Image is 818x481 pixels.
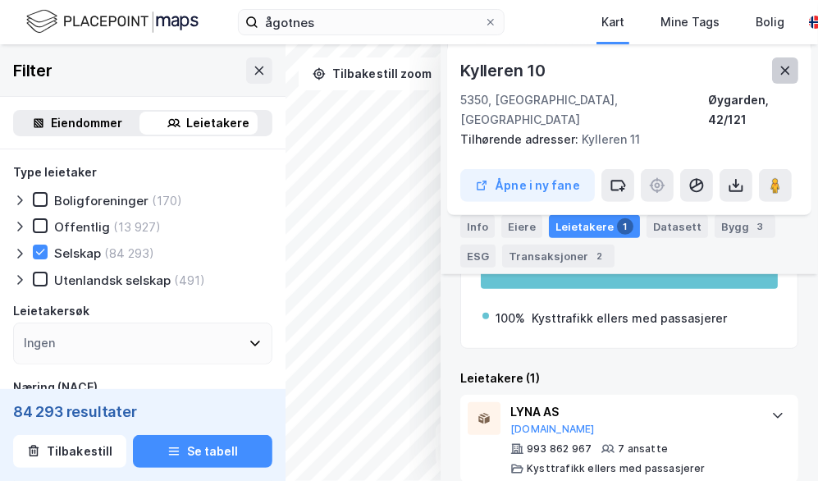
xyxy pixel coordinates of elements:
[617,218,633,235] div: 1
[258,10,484,34] input: Søk på adresse, matrikkel, gårdeiere, leietakere eller personer
[592,248,608,264] div: 2
[708,90,798,130] div: Øygarden, 42/121
[527,442,592,456] div: 993 862 967
[460,169,595,202] button: Åpne i ny fane
[174,273,205,288] div: (491)
[13,435,126,468] button: Tilbakestill
[660,12,720,32] div: Mine Tags
[527,462,706,475] div: Kysttrafikk ellers med passasjerer
[460,215,495,238] div: Info
[24,333,55,353] div: Ingen
[647,215,708,238] div: Datasett
[752,218,769,235] div: 3
[502,245,615,268] div: Transaksjoner
[460,57,549,84] div: Kylleren 10
[299,57,446,90] button: Tilbakestill zoom
[13,402,272,422] div: 84 293 resultater
[549,215,640,238] div: Leietakere
[510,402,755,422] div: LYNA AS
[104,245,154,261] div: (84 293)
[460,90,708,130] div: 5350, [GEOGRAPHIC_DATA], [GEOGRAPHIC_DATA]
[736,402,818,481] div: Kontrollprogram for chat
[113,219,161,235] div: (13 927)
[618,442,668,456] div: 7 ansatte
[756,12,784,32] div: Bolig
[54,219,110,235] div: Offentlig
[501,215,542,238] div: Eiere
[13,378,98,397] div: Næring (NACE)
[54,193,149,208] div: Boligforeninger
[460,130,785,149] div: Kylleren 11
[52,113,123,133] div: Eiendommer
[26,7,199,36] img: logo.f888ab2527a4732fd821a326f86c7f29.svg
[187,113,250,133] div: Leietakere
[54,245,101,261] div: Selskap
[460,132,582,146] span: Tilhørende adresser:
[133,435,272,468] button: Se tabell
[496,309,525,328] div: 100%
[13,301,89,321] div: Leietakersøk
[510,423,595,436] button: [DOMAIN_NAME]
[601,12,624,32] div: Kart
[715,215,775,238] div: Bygg
[460,245,496,268] div: ESG
[152,193,182,208] div: (170)
[13,57,53,84] div: Filter
[54,273,171,288] div: Utenlandsk selskap
[460,369,798,388] div: Leietakere (1)
[532,309,727,328] div: Kysttrafikk ellers med passasjerer
[13,163,97,182] div: Type leietaker
[736,402,818,481] iframe: Chat Widget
